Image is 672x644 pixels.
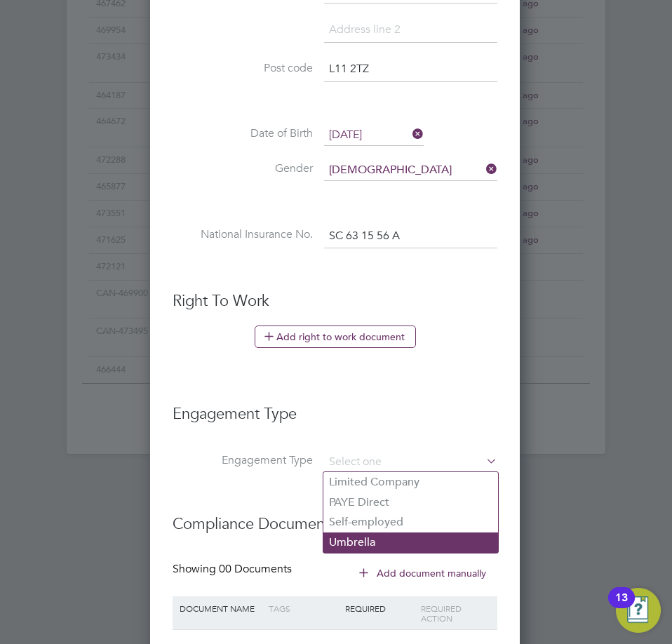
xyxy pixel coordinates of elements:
[616,588,661,633] button: Open Resource Center, 13 new notifications
[173,453,313,468] label: Engagement Type
[324,125,424,146] input: Select one
[417,596,494,630] div: Required Action
[173,390,497,424] h3: Engagement Type
[173,227,313,242] label: National Insurance No.
[173,61,313,76] label: Post code
[323,532,498,553] li: Umbrella
[255,326,416,348] button: Add right to work document
[265,596,342,620] div: Tags
[323,472,498,492] li: Limited Company
[173,291,497,311] h3: Right To Work
[324,452,497,472] input: Select one
[324,160,497,181] input: Select one
[349,562,497,584] button: Add document manually
[176,596,265,620] div: Document Name
[219,562,292,576] span: 00 Documents
[173,161,313,176] label: Gender
[324,18,497,43] input: Address line 2
[173,562,295,577] div: Showing
[615,598,628,616] div: 13
[323,512,498,532] li: Self-employed
[173,126,313,141] label: Date of Birth
[173,500,497,535] h3: Compliance Documents
[342,596,418,620] div: Required
[323,492,498,513] li: PAYE Direct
